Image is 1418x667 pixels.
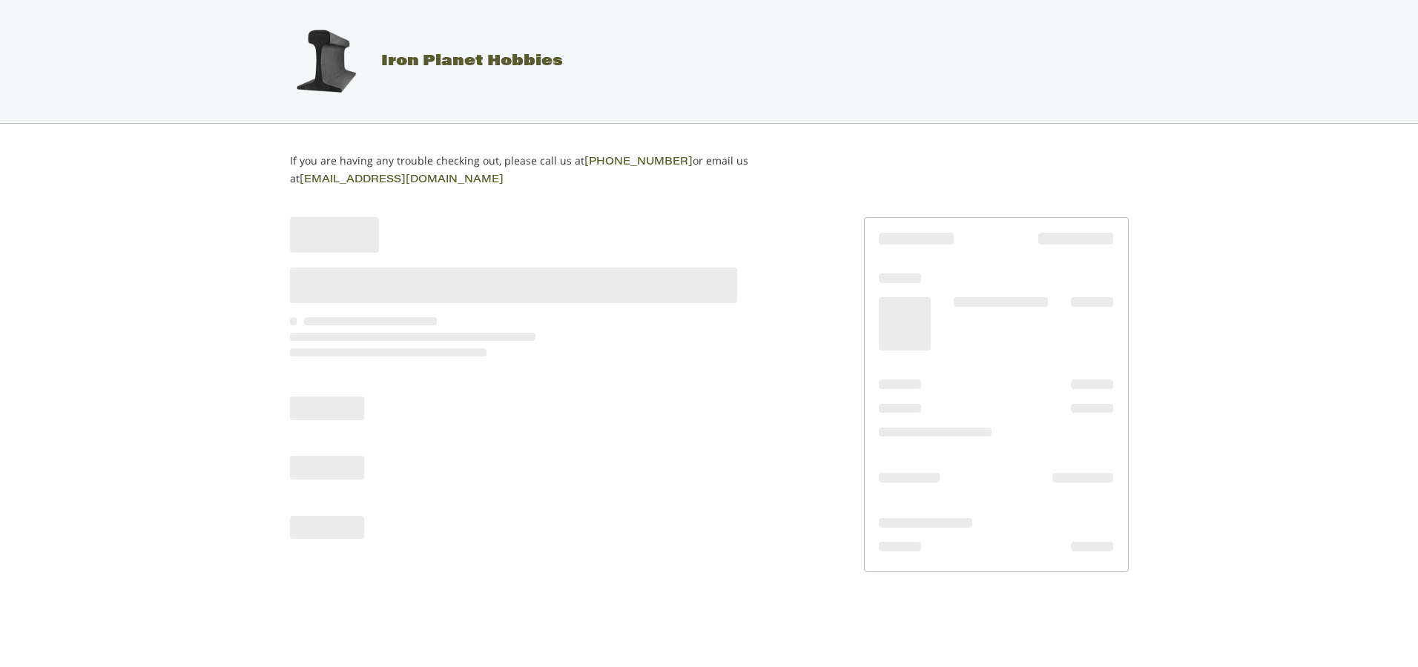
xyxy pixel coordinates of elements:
[381,54,563,69] span: Iron Planet Hobbies
[288,24,363,99] img: Iron Planet Hobbies
[300,175,504,185] a: [EMAIL_ADDRESS][DOMAIN_NAME]
[274,54,563,69] a: Iron Planet Hobbies
[584,157,693,167] a: [PHONE_NUMBER]
[290,153,795,188] p: If you are having any trouble checking out, please call us at or email us at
